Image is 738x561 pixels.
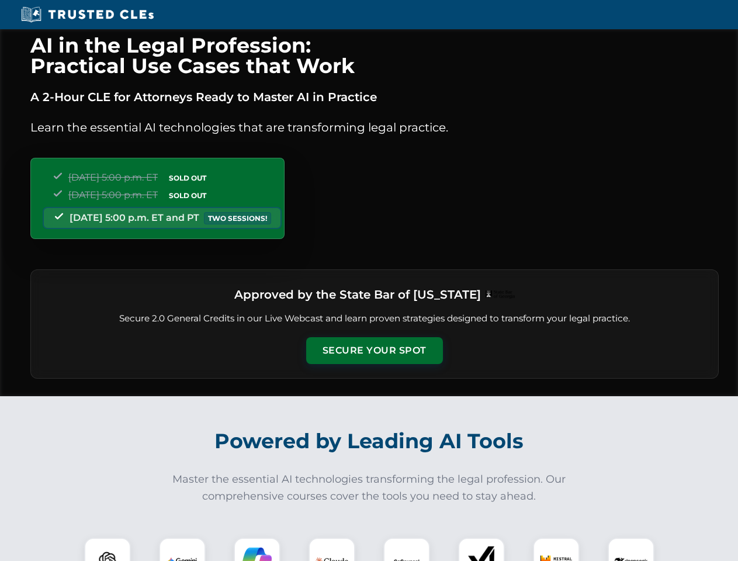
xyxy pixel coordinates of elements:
[45,312,704,325] p: Secure 2.0 General Credits in our Live Webcast and learn proven strategies designed to transform ...
[165,172,210,184] span: SOLD OUT
[30,88,719,106] p: A 2-Hour CLE for Attorneys Ready to Master AI in Practice
[68,172,158,183] span: [DATE] 5:00 p.m. ET
[486,290,515,299] img: Logo
[30,35,719,76] h1: AI in the Legal Profession: Practical Use Cases that Work
[234,284,481,305] h3: Approved by the State Bar of [US_STATE]
[30,118,719,137] p: Learn the essential AI technologies that are transforming legal practice.
[306,337,443,364] button: Secure Your Spot
[18,6,157,23] img: Trusted CLEs
[165,189,210,202] span: SOLD OUT
[68,189,158,200] span: [DATE] 5:00 p.m. ET
[46,421,693,462] h2: Powered by Leading AI Tools
[165,471,574,505] p: Master the essential AI technologies transforming the legal profession. Our comprehensive courses...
